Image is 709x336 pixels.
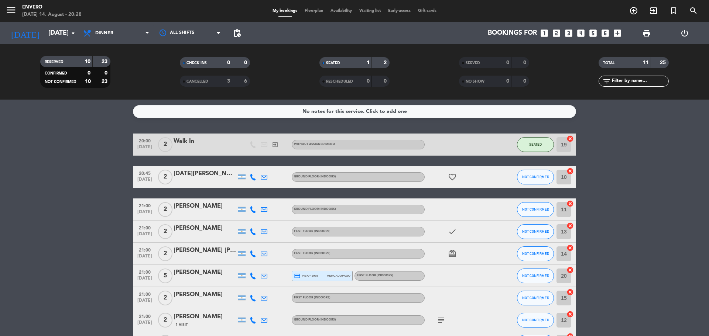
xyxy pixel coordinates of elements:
[45,72,67,75] span: CONFIRMED
[105,70,109,76] strong: 0
[95,31,113,36] span: Dinner
[244,79,249,84] strong: 6
[517,269,554,283] button: NOT CONFIRMED
[136,223,154,232] span: 21:00
[522,229,549,233] span: NOT CONFIRMED
[566,200,574,207] i: cancel
[517,202,554,217] button: NOT CONFIRMED
[566,311,574,318] i: cancel
[517,291,554,305] button: NOT CONFIRMED
[136,320,154,329] span: [DATE]
[522,274,549,278] span: NOT CONFIRMED
[566,266,574,274] i: cancel
[136,267,154,276] span: 21:00
[448,173,457,181] i: favorite_border
[517,313,554,328] button: NOT CONFIRMED
[136,201,154,209] span: 21:00
[174,290,236,299] div: [PERSON_NAME]
[45,60,64,64] span: RESERVED
[136,136,154,145] span: 20:00
[174,312,236,322] div: [PERSON_NAME]
[356,9,384,13] span: Waiting list
[186,80,208,83] span: CANCELLED
[327,9,356,13] span: Availability
[136,169,154,177] span: 20:45
[326,61,340,65] span: SEATED
[602,77,611,86] i: filter_list
[294,252,330,255] span: First floor (Indoors)
[566,288,574,296] i: cancel
[186,61,207,65] span: CHECK INS
[629,6,638,15] i: add_circle_outline
[613,28,622,38] i: add_box
[522,318,549,322] span: NOT CONFIRMED
[506,79,509,84] strong: 0
[174,246,236,255] div: [PERSON_NAME] [PERSON_NAME]
[294,175,336,178] span: Ground floor (Indoors)
[566,167,574,175] i: cancel
[588,28,598,38] i: looks_5
[326,80,353,83] span: RESCHEDULED
[603,61,614,65] span: TOTAL
[384,9,414,13] span: Early-access
[302,107,407,116] div: No notes for this service. Click to add one
[6,25,45,41] i: [DATE]
[102,79,109,84] strong: 23
[566,244,574,252] i: cancel
[294,273,301,279] i: credit_card
[466,80,484,83] span: NO SHOW
[136,177,154,186] span: [DATE]
[611,77,668,85] input: Filter by name...
[367,60,370,65] strong: 1
[136,232,154,240] span: [DATE]
[414,9,440,13] span: Gift cards
[357,274,393,277] span: First floor (Indoors)
[540,28,549,38] i: looks_one
[294,143,335,146] span: Without assigned menu
[136,254,154,262] span: [DATE]
[294,273,318,279] span: visa * 1088
[85,59,90,64] strong: 10
[669,6,678,15] i: turned_in_not
[448,227,457,236] i: check
[517,170,554,184] button: NOT CONFIRMED
[174,224,236,233] div: [PERSON_NAME]
[566,222,574,229] i: cancel
[158,246,172,261] span: 2
[689,6,698,15] i: search
[6,4,17,15] i: menu
[517,246,554,261] button: NOT CONFIRMED
[522,296,549,300] span: NOT CONFIRMED
[22,4,82,11] div: Envero
[174,169,236,179] div: [DATE][PERSON_NAME]
[522,207,549,211] span: NOT CONFIRMED
[22,11,82,18] div: [DATE] 14. August - 20:28
[523,60,528,65] strong: 0
[642,29,651,38] span: print
[517,224,554,239] button: NOT CONFIRMED
[506,60,509,65] strong: 0
[244,60,249,65] strong: 0
[643,60,649,65] strong: 11
[649,6,658,15] i: exit_to_app
[367,79,370,84] strong: 0
[136,145,154,153] span: [DATE]
[488,30,537,37] span: Bookings for
[174,201,236,211] div: [PERSON_NAME]
[158,224,172,239] span: 2
[522,175,549,179] span: NOT CONFIRMED
[85,79,91,84] strong: 10
[136,290,154,298] span: 21:00
[384,79,388,84] strong: 0
[566,135,574,142] i: cancel
[174,136,236,146] div: Walk In
[437,316,446,325] i: subject
[136,245,154,254] span: 21:00
[269,9,301,13] span: My bookings
[448,249,457,258] i: card_giftcard
[158,170,172,184] span: 2
[564,28,573,38] i: looks_3
[227,60,230,65] strong: 0
[665,22,703,44] div: LOG OUT
[69,29,78,38] i: arrow_drop_down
